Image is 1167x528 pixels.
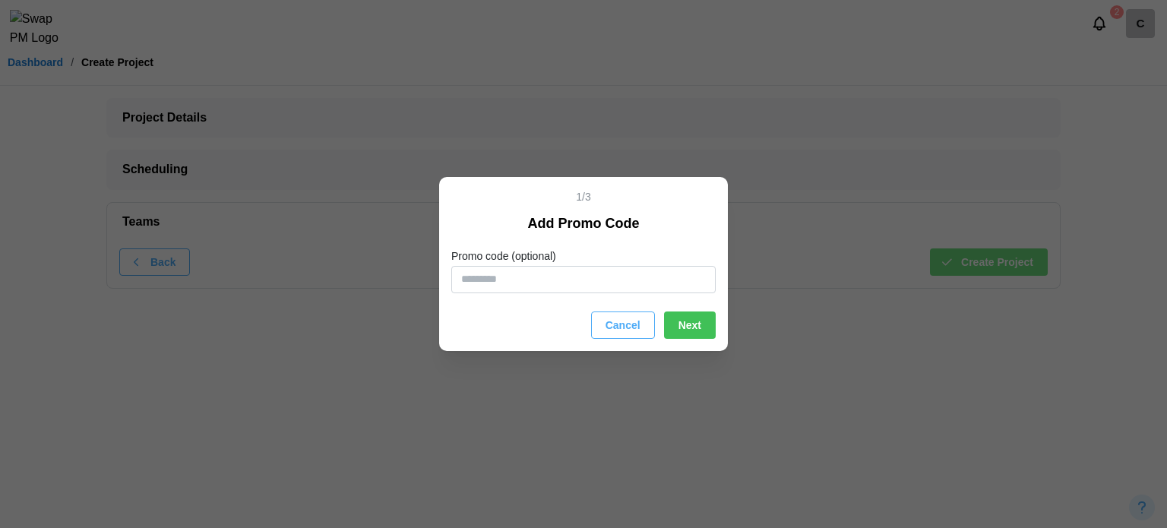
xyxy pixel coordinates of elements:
button: Cancel [591,311,655,339]
button: Next [664,311,716,339]
span: Next [678,312,701,338]
span: Cancel [606,312,640,338]
div: Add Promo Code [451,213,716,235]
label: Promo code (optional) [451,248,556,265]
div: 1 /3 [451,189,716,206]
